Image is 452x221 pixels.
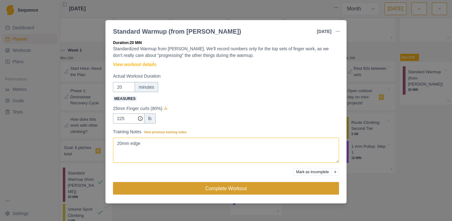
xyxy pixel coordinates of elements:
[113,105,162,112] p: 25mm Finger curls (80%)
[113,46,339,59] p: Standardized Warmup from [PERSON_NAME]. We'll record numbers only for the top sets of finger work...
[113,129,335,135] label: Training Notes
[113,40,339,46] p: Duration: 20 MIN
[331,168,339,176] button: Add reason
[113,96,137,102] span: Measures
[113,73,335,80] label: Actual Workout Duration
[317,28,331,35] p: [DATE]
[135,82,158,92] div: minutes
[113,182,339,195] button: Complete Workout
[293,168,332,176] button: Mark as Incomplete
[144,113,156,124] div: lb
[113,27,241,36] div: Standard Warmup (from [PERSON_NAME])
[144,130,187,134] span: View previous training notes
[113,61,156,68] a: View workout details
